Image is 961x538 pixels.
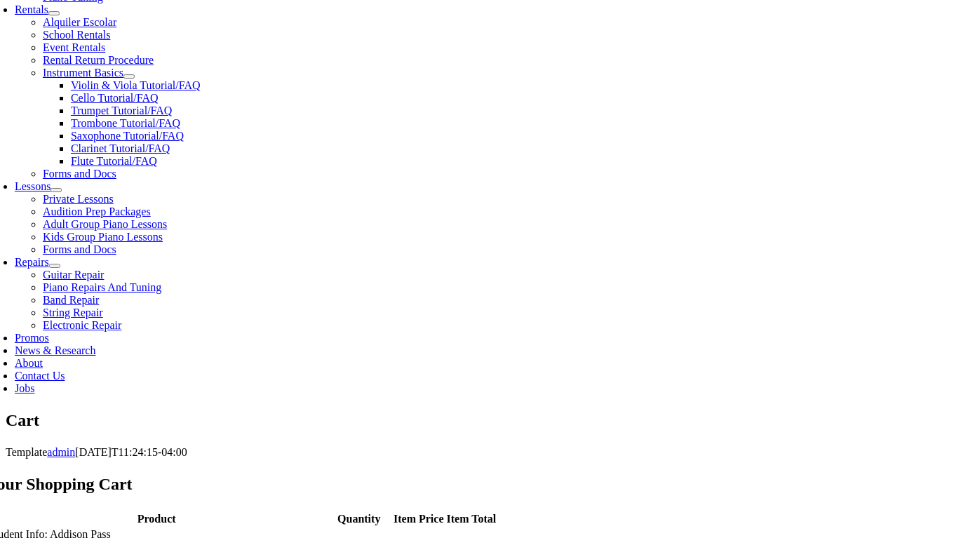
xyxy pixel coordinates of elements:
a: Alquiler Escolar [43,16,116,28]
a: Kids Group Piano Lessons [43,231,163,243]
a: Adult Group Piano Lessons [43,218,167,230]
a: Lessons [15,180,51,192]
a: Band Repair [43,294,99,306]
a: Rentals [15,4,48,15]
button: Open submenu of Repairs [49,264,60,268]
a: Cello Tutorial/FAQ [71,92,159,104]
th: Item Price [393,512,445,526]
a: Forms and Docs [43,243,116,255]
a: Event Rentals [43,41,105,53]
a: Instrument Basics [43,67,123,79]
button: Open submenu of Rentals [48,11,60,15]
a: Guitar Repair [43,269,105,281]
button: Open submenu of Lessons [51,188,62,192]
a: Flute Tutorial/FAQ [71,155,157,167]
a: Clarinet Tutorial/FAQ [71,142,170,154]
a: Private Lessons [43,193,114,205]
button: Open submenu of Instrument Basics [123,74,135,79]
a: Piano Repairs And Tuning [43,281,161,293]
a: Contact Us [15,370,65,382]
a: String Repair [43,307,103,318]
span: [DATE]T11:24:15-04:00 [75,446,187,458]
a: Trombone Tutorial/FAQ [71,117,180,129]
th: Quantity [326,512,391,526]
a: About [15,357,43,369]
a: admin [47,446,75,458]
a: Electronic Repair [43,319,121,331]
a: Saxophone Tutorial/FAQ [71,130,184,142]
th: Item Total [446,512,497,526]
a: School Rentals [43,29,110,41]
a: Audition Prep Packages [43,206,151,217]
a: Violin & Viola Tutorial/FAQ [71,79,201,91]
section: Page Title Bar [6,409,955,433]
a: Jobs [15,382,34,394]
a: Forms and Docs [43,168,116,180]
a: Rental Return Procedure [43,54,154,66]
a: Promos [15,332,49,344]
span: Template [6,446,47,458]
a: Trumpet Tutorial/FAQ [71,105,172,116]
a: Repairs [15,256,49,268]
h1: Cart [6,409,955,433]
a: News & Research [15,344,96,356]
